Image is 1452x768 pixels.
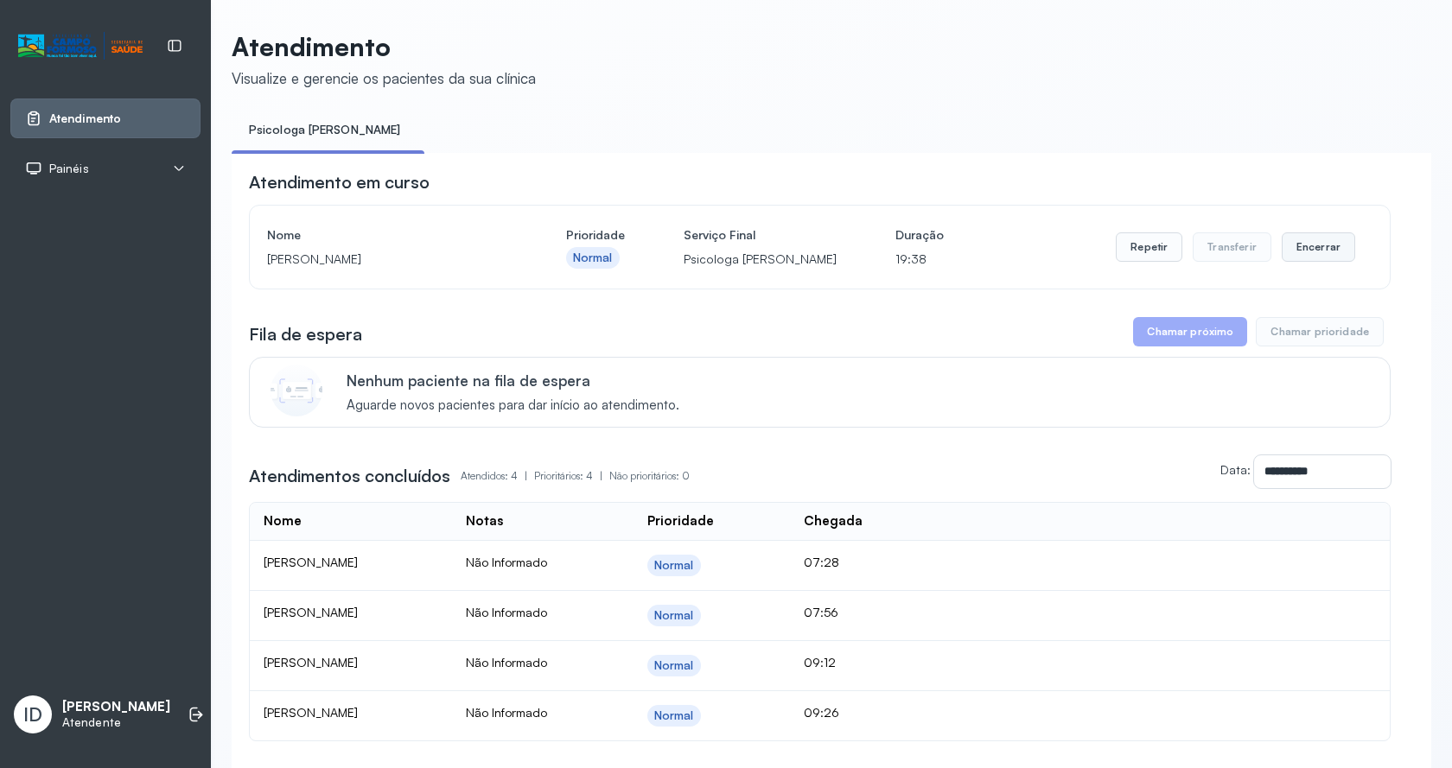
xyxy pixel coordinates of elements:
[804,605,838,619] span: 07:56
[62,699,170,715] p: [PERSON_NAME]
[466,605,547,619] span: Não Informado
[1282,232,1355,262] button: Encerrar
[249,322,362,346] h3: Fila de espera
[654,558,694,573] div: Normal
[18,32,143,60] img: Logotipo do estabelecimento
[466,513,503,530] div: Notas
[804,513,863,530] div: Chegada
[347,371,679,390] p: Nenhum paciente na fila de espera
[525,469,527,482] span: |
[1193,232,1271,262] button: Transferir
[25,110,186,127] a: Atendimento
[264,513,302,530] div: Nome
[647,513,714,530] div: Prioridade
[466,655,547,670] span: Não Informado
[249,464,450,488] h3: Atendimentos concluídos
[654,658,694,673] div: Normal
[895,223,944,247] h4: Duração
[684,223,837,247] h4: Serviço Final
[534,464,609,488] p: Prioritários: 4
[466,705,547,720] span: Não Informado
[654,608,694,623] div: Normal
[232,69,536,87] div: Visualize e gerencie os pacientes da sua clínica
[804,655,836,670] span: 09:12
[804,555,839,569] span: 07:28
[1133,317,1247,346] button: Chamar próximo
[466,555,547,569] span: Não Informado
[895,247,944,271] p: 19:38
[566,223,625,247] h4: Prioridade
[573,251,613,265] div: Normal
[264,705,358,720] span: [PERSON_NAME]
[347,397,679,414] span: Aguarde novos pacientes para dar início ao atendimento.
[271,365,322,416] img: Imagem de CalloutCard
[600,469,602,482] span: |
[654,708,694,723] div: Normal
[49,111,121,126] span: Atendimento
[804,705,839,720] span: 09:26
[249,170,430,194] h3: Atendimento em curso
[267,223,507,247] h4: Nome
[264,655,358,670] span: [PERSON_NAME]
[1256,317,1384,346] button: Chamar prioridade
[232,116,417,144] a: Psicologa [PERSON_NAME]
[264,605,358,619] span: [PERSON_NAME]
[684,247,837,271] p: Psicologa [PERSON_NAME]
[1116,232,1182,262] button: Repetir
[267,247,507,271] p: [PERSON_NAME]
[1220,462,1251,477] label: Data:
[609,464,690,488] p: Não prioritários: 0
[461,464,534,488] p: Atendidos: 4
[62,715,170,730] p: Atendente
[232,31,536,62] p: Atendimento
[264,555,358,569] span: [PERSON_NAME]
[49,162,89,176] span: Painéis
